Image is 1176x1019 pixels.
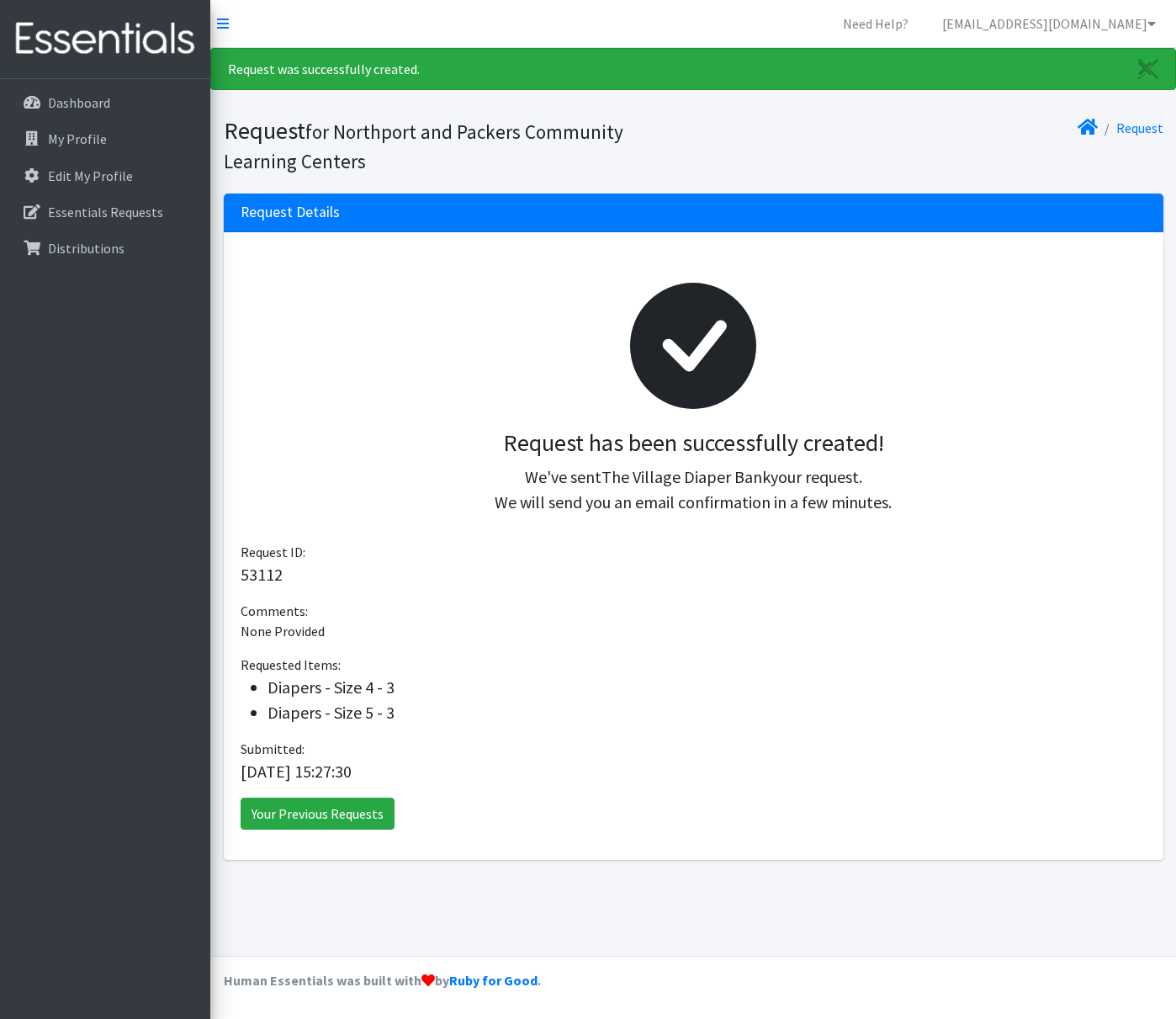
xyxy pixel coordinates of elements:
a: Essentials Requests [7,195,204,229]
p: Edit My Profile [48,167,133,184]
a: Request [1116,119,1163,136]
span: Submitted: [241,740,305,757]
h3: Request Details [241,204,340,221]
div: Request was successfully created. [210,48,1176,90]
small: for Northport and Packers Community Learning Centers [224,119,623,173]
p: We've sent your request. We will send you an email confirmation in a few minutes. [254,464,1133,515]
a: Your Previous Requests [241,798,395,830]
p: My Profile [48,130,107,147]
a: [EMAIL_ADDRESS][DOMAIN_NAME] [929,7,1169,40]
strong: Human Essentials was built with by . [224,972,541,989]
h3: Request has been successfully created! [254,429,1133,458]
span: None Provided [241,623,325,640]
span: Comments: [241,602,308,619]
li: Diapers - Size 5 - 3 [268,700,1147,725]
p: Dashboard [48,94,110,111]
p: Distributions [48,240,124,257]
p: [DATE] 15:27:30 [241,759,1147,784]
a: Close [1121,49,1175,89]
a: Dashboard [7,86,204,119]
a: Edit My Profile [7,159,204,193]
a: Distributions [7,231,204,265]
h1: Request [224,116,687,174]
a: Ruby for Good [449,972,538,989]
li: Diapers - Size 4 - 3 [268,675,1147,700]
p: Essentials Requests [48,204,163,220]
span: Request ID: [241,544,305,560]
img: HumanEssentials [7,11,204,67]
a: My Profile [7,122,204,156]
span: Requested Items: [241,656,341,673]
p: 53112 [241,562,1147,587]
span: The Village Diaper Bank [601,466,771,487]
a: Need Help? [829,7,922,40]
